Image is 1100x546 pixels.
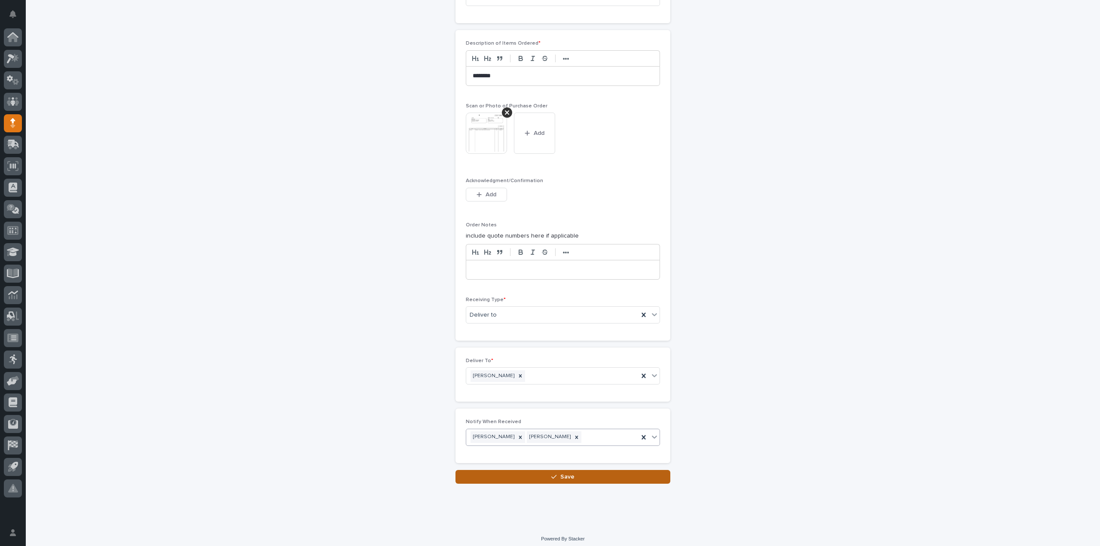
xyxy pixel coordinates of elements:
div: [PERSON_NAME] [471,370,516,382]
button: Notifications [4,5,22,23]
div: [PERSON_NAME] [471,431,516,443]
strong: ••• [563,249,569,256]
button: Save [455,470,670,484]
span: Deliver to [470,311,497,320]
div: Notifications [11,10,22,24]
button: Add [514,113,555,154]
span: Save [560,474,574,480]
span: Add [486,192,496,198]
p: include quote numbers here if applicable [466,232,660,241]
span: Scan or Photo of Purchase Order [466,104,547,109]
span: Receiving Type [466,297,506,302]
button: ••• [560,53,572,64]
span: Acknowledgment/Confirmation [466,178,543,183]
span: Order Notes [466,223,497,228]
a: Powered By Stacker [541,536,584,541]
strong: ••• [563,55,569,62]
div: [PERSON_NAME] [527,431,572,443]
button: ••• [560,247,572,257]
span: Add [534,130,544,136]
span: Description of Items Ordered [466,41,541,46]
span: Deliver To [466,358,493,363]
span: Notify When Received [466,419,521,424]
button: Add [466,188,507,201]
